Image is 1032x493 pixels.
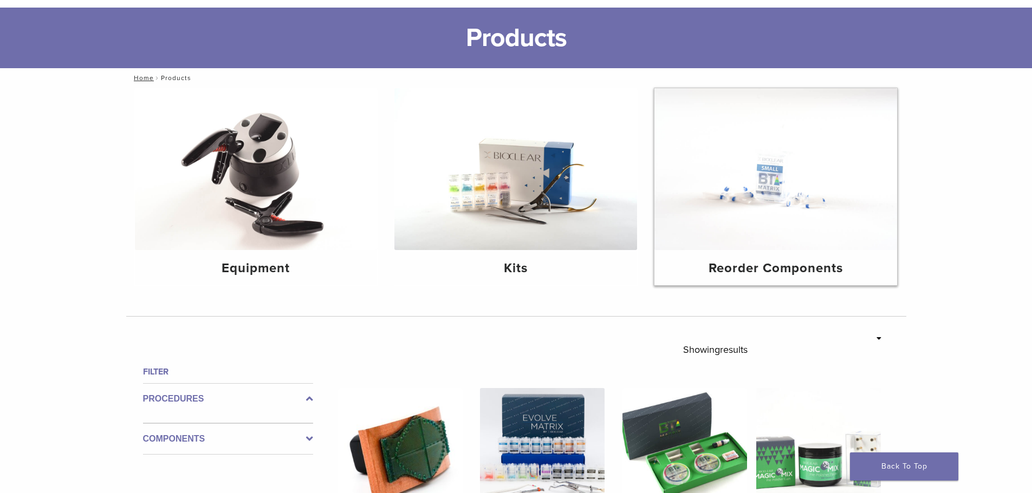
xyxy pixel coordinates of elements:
h4: Reorder Components [663,259,888,278]
p: Showing results [683,338,748,361]
a: Back To Top [850,452,958,481]
label: Components [143,432,313,445]
img: Equipment [135,88,378,250]
img: Reorder Components [654,88,897,250]
span: / [154,75,161,81]
a: Equipment [135,88,378,285]
a: Kits [394,88,637,285]
h4: Filter [143,365,313,378]
a: Reorder Components [654,88,897,285]
img: Kits [394,88,637,250]
h4: Equipment [144,259,369,278]
h4: Kits [403,259,628,278]
nav: Products [126,68,906,88]
label: Procedures [143,392,313,405]
a: Home [131,74,154,82]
